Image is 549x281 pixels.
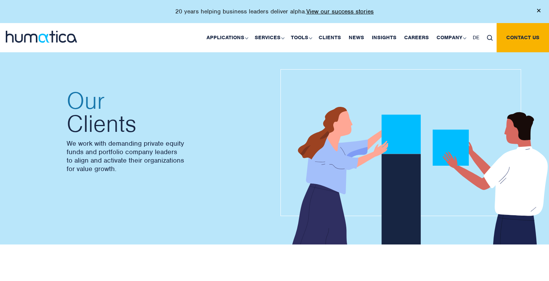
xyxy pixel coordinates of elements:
[487,35,493,41] img: search_icon
[497,23,549,52] a: Contact us
[175,8,374,15] p: 20 years helping business leaders deliver alpha.
[67,89,267,135] h2: Clients
[469,23,483,52] a: DE
[473,34,479,41] span: DE
[203,23,251,52] a: Applications
[67,139,267,173] p: We work with demanding private equity funds and portfolio company leaders to align and activate t...
[67,89,267,112] span: Our
[433,23,469,52] a: Company
[400,23,433,52] a: Careers
[315,23,345,52] a: Clients
[345,23,368,52] a: News
[306,8,374,15] a: View our success stories
[368,23,400,52] a: Insights
[287,23,315,52] a: Tools
[6,31,77,43] img: logo
[251,23,287,52] a: Services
